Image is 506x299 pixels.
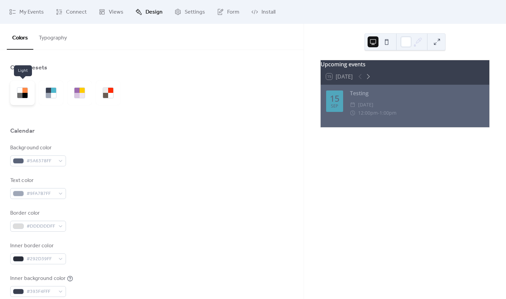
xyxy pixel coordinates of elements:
div: Color Presets [10,64,47,72]
span: [DATE] [358,101,373,109]
div: 15 [330,94,339,103]
span: Install [262,8,275,16]
div: Testing [350,89,484,97]
span: #DDDDDDFF [27,222,55,231]
span: 1:00pm [379,109,397,117]
div: Sep [331,104,338,109]
span: - [378,109,379,117]
a: Form [212,3,244,21]
span: #5A6378FF [27,157,55,165]
span: My Events [19,8,44,16]
div: Calendar [10,127,35,135]
span: #292D39FF [27,255,55,263]
button: Colors [7,24,33,50]
span: Settings [185,8,205,16]
a: Install [246,3,281,21]
span: Light [14,65,32,76]
div: Inner border color [10,242,65,250]
div: ​ [350,101,355,109]
div: ​ [350,109,355,117]
div: Inner background color [10,275,66,283]
a: Settings [169,3,210,21]
a: Design [130,3,168,21]
span: 12:00pm [358,109,378,117]
a: My Events [4,3,49,21]
a: Connect [51,3,92,21]
div: Text color [10,177,65,185]
button: Typography [33,24,72,49]
span: #9FA7B7FF [27,190,55,198]
span: Design [146,8,163,16]
div: Border color [10,209,65,217]
a: Views [94,3,129,21]
div: Upcoming events [321,60,489,68]
span: Connect [66,8,87,16]
span: #393F4FFF [27,288,55,296]
span: Views [109,8,123,16]
span: Form [227,8,239,16]
div: Background color [10,144,65,152]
